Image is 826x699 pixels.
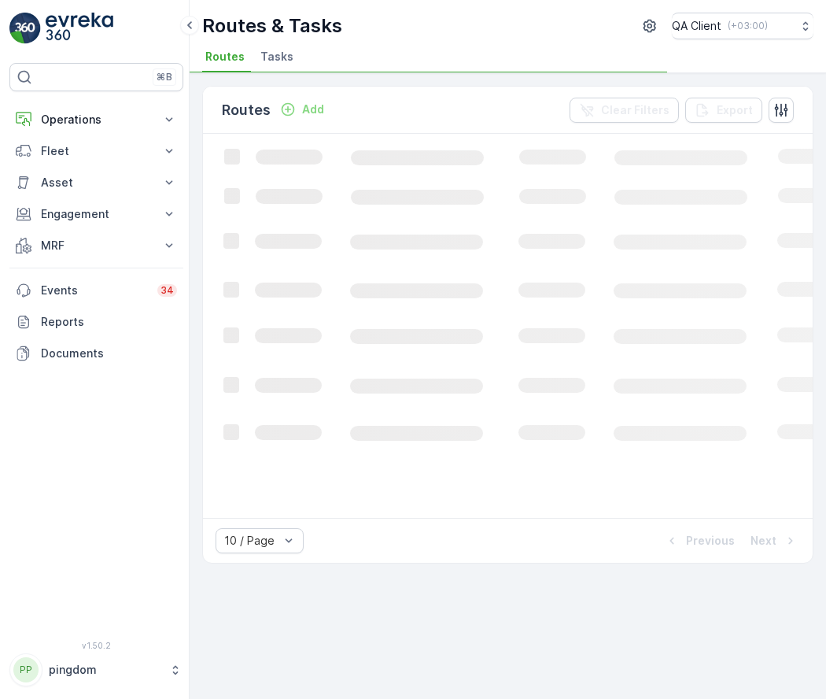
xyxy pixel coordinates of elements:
p: Documents [41,346,177,361]
p: Next [750,533,776,549]
div: PP [13,657,39,682]
span: Tasks [260,49,293,65]
p: Operations [41,112,152,128]
p: ⌘B [157,71,172,83]
p: Add [302,102,324,117]
button: Fleet [9,135,183,167]
p: Clear Filters [601,102,669,118]
a: Reports [9,306,183,338]
p: Routes & Tasks [202,13,342,39]
p: Events [41,283,148,298]
button: Clear Filters [570,98,679,123]
p: QA Client [672,18,721,34]
p: Fleet [41,143,152,159]
p: Reports [41,314,177,330]
button: Next [749,531,800,550]
button: Previous [662,531,736,550]
span: Routes [205,49,245,65]
a: Documents [9,338,183,369]
p: MRF [41,238,152,253]
button: Engagement [9,198,183,230]
p: 34 [160,284,174,297]
button: Export [685,98,762,123]
a: Events34 [9,275,183,306]
p: Export [717,102,753,118]
p: Previous [686,533,735,549]
p: Asset [41,175,152,190]
p: Routes [222,99,271,121]
p: pingdom [49,662,161,678]
button: PPpingdom [9,653,183,686]
p: ( +03:00 ) [728,20,768,32]
span: v 1.50.2 [9,641,183,650]
button: QA Client(+03:00) [672,13,813,39]
button: Add [274,100,330,119]
p: Engagement [41,206,152,222]
button: Asset [9,167,183,198]
img: logo [9,13,41,44]
img: logo_light-DOdMpM7g.png [46,13,113,44]
button: MRF [9,230,183,261]
button: Operations [9,104,183,135]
